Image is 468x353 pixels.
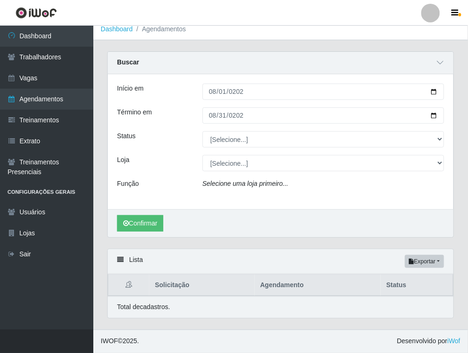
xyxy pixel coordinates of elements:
span: IWOF [101,338,118,345]
a: Dashboard [101,25,133,33]
span: Desenvolvido por [397,337,461,346]
nav: breadcrumb [93,19,468,40]
label: Término em [117,107,152,117]
input: 00/00/0000 [203,84,444,100]
input: 00/00/0000 [203,107,444,124]
li: Agendamentos [133,24,186,34]
th: Status [381,275,453,297]
label: Início em [117,84,144,93]
label: Status [117,131,136,141]
label: Loja [117,155,129,165]
strong: Buscar [117,58,139,66]
i: Selecione uma loja primeiro... [203,180,288,187]
button: Exportar [405,255,444,268]
span: © 2025 . [101,337,139,346]
button: Confirmar [117,215,163,232]
div: Lista [108,249,454,274]
a: iWof [447,338,461,345]
p: Total de cadastros. [117,303,170,312]
label: Função [117,179,139,189]
th: Agendamento [255,275,381,297]
th: Solicitação [149,275,255,297]
img: CoreUI Logo [15,7,57,19]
